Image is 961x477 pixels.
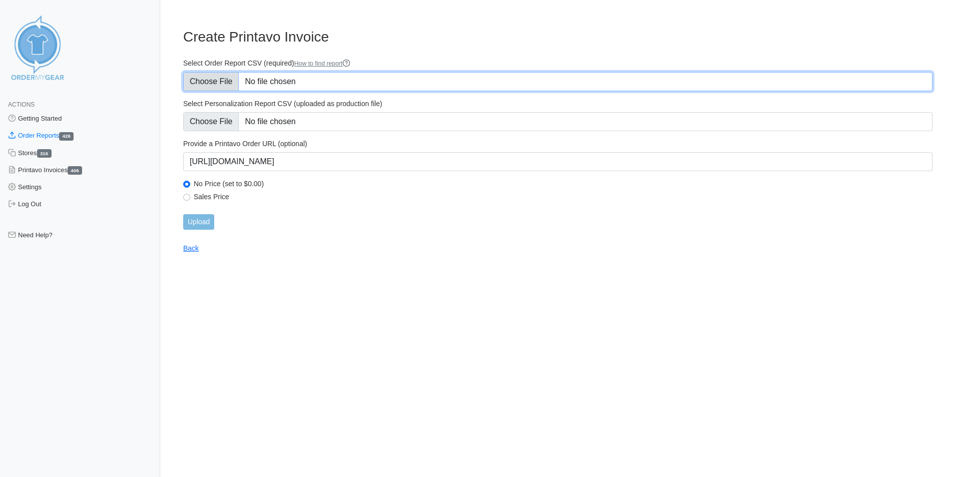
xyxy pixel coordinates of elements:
span: 316 [37,149,52,158]
label: Select Personalization Report CSV (uploaded as production file) [183,99,932,108]
span: 426 [59,132,74,141]
a: How to find report [294,60,351,67]
label: Select Order Report CSV (required) [183,59,932,68]
a: Back [183,244,199,252]
input: Upload [183,214,214,230]
label: Provide a Printavo Order URL (optional) [183,139,932,148]
span: 406 [68,166,82,175]
label: No Price (set to $0.00) [194,179,932,188]
span: Actions [8,101,35,108]
h3: Create Printavo Invoice [183,29,932,46]
input: https://www.printavo.com/invoices/1234567 [183,152,932,171]
label: Sales Price [194,192,932,201]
